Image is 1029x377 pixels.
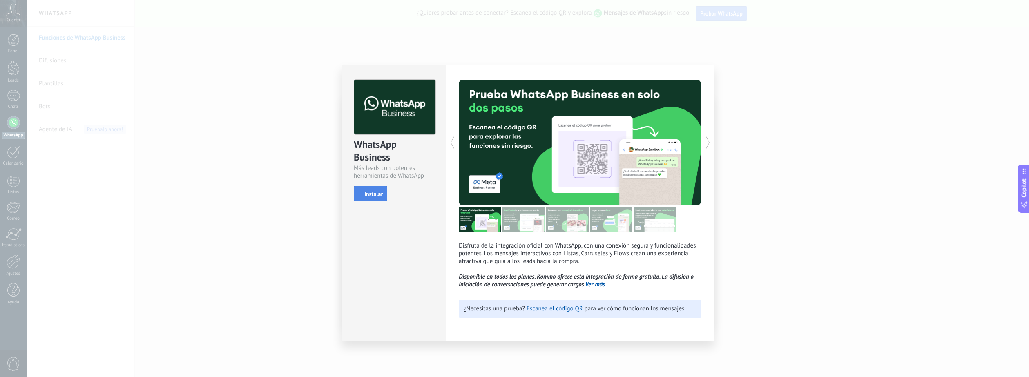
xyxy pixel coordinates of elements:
[527,305,583,312] a: Escanea el código QR
[1020,178,1028,197] span: Copilot
[459,207,501,232] img: tour_image_7a4924cebc22ed9e3259523e50fe4fd6.png
[634,207,676,232] img: tour_image_cc377002d0016b7ebaeb4dbe65cb2175.png
[464,305,525,312] span: ¿Necesitas una prueba?
[590,207,632,232] img: tour_image_62c9952fc9cf984da8d1d2aa2c453724.png
[502,207,545,232] img: tour_image_cc27419dad425b0ae96c2716632553fa.png
[354,138,434,164] div: WhatsApp Business
[354,80,435,135] img: logo_main.png
[354,186,387,201] button: Instalar
[585,305,686,312] span: para ver cómo funcionan los mensajes.
[459,273,694,288] i: Disponible en todos los planes. Kommo ofrece esta integración de forma gratuita. La difusión o in...
[459,242,701,288] p: Disfruta de la integración oficial con WhatsApp, con una conexión segura y funcionalidades potent...
[546,207,589,232] img: tour_image_1009fe39f4f058b759f0df5a2b7f6f06.png
[364,191,383,197] span: Instalar
[585,281,605,288] a: Ver más
[354,164,434,180] div: Más leads con potentes herramientas de WhatsApp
